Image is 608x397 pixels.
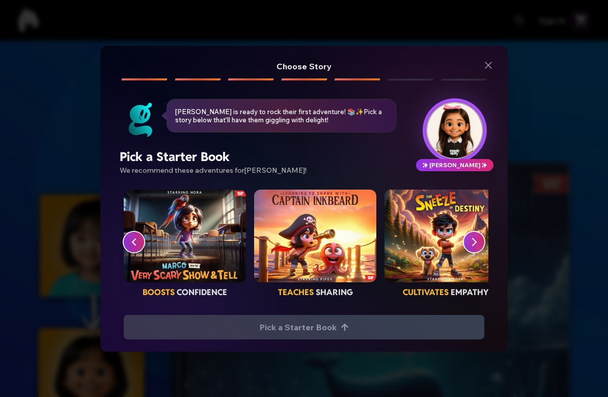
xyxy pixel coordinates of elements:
[120,166,307,175] span: We recommend these adventures for [PERSON_NAME] !
[316,287,353,298] span: sharing
[477,54,500,76] button: Close
[143,287,175,298] span: boosts
[120,60,488,72] h2: Choose Story
[403,287,449,298] span: cultivates
[278,287,314,298] span: teaches
[175,108,388,124] p: [PERSON_NAME] is ready to rock their first adventure! 📚✨Pick a story below that'll have them gigg...
[384,183,507,299] button: The Sneeze of Destinycultivates empathy
[120,149,488,165] h3: Pick a Starter Book
[130,321,478,333] span: Pick a Starter Book
[451,287,488,298] span: empathy
[254,183,376,299] button: Learning to Share with Captain Inkbeardteaches sharing
[429,161,480,169] span: [PERSON_NAME]
[124,315,484,339] button: Pick a Starter Book
[124,183,246,299] button: Marco and the Very Scary Show and Tellboosts confidence
[177,287,227,298] span: confidence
